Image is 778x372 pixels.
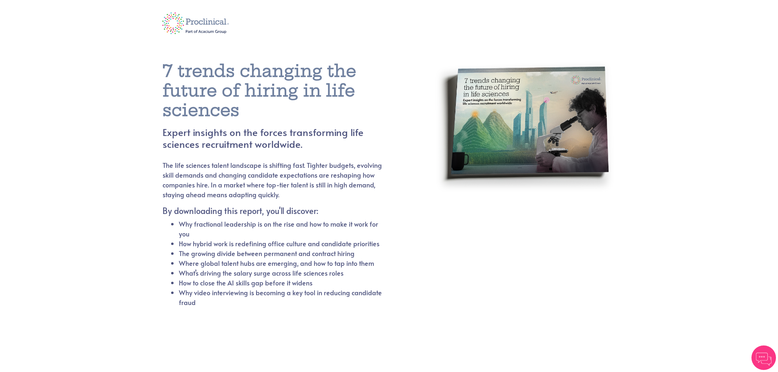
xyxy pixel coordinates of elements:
[179,219,383,238] li: Why fractional leadership is on the rise and how to make it work for you
[179,268,383,278] li: What’s driving the salary surge across life sciences roles
[163,206,383,216] h5: By downloading this report, you'll discover:
[179,258,383,268] li: Where global talent hubs are emerging, and how to tap into them
[751,345,776,370] img: Chatbot
[179,278,383,287] li: How to close the AI skills gap before it widens
[156,7,235,40] img: logo
[163,160,383,199] p: The life sciences talent landscape is shifting fast. Tighter budgets, evolving skill demands and ...
[434,50,616,289] img: report cover
[163,61,402,120] h1: 7 trends changing the future of hiring in life sciences
[179,248,383,258] li: The growing divide between permanent and contract hiring
[179,238,383,248] li: How hybrid work is redefining office culture and candidate priorities
[163,127,402,150] h4: Expert insights on the forces transforming life sciences recruitment worldwide.
[179,287,383,307] li: Why video interviewing is becoming a key tool in reducing candidate fraud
